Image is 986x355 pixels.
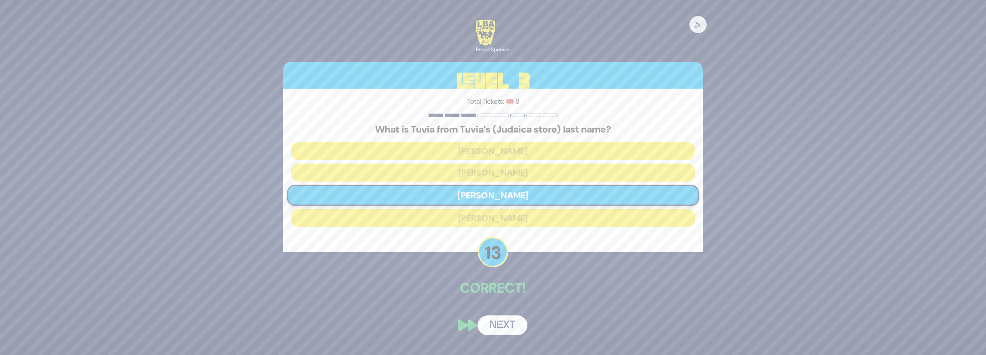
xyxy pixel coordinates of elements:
[291,124,695,135] h5: What is Tuvia from Tuvia’s (Judaica store) last name?
[291,142,695,160] button: [PERSON_NAME]
[291,164,695,182] button: [PERSON_NAME]
[291,209,695,227] button: [PERSON_NAME]
[283,62,703,101] h3: Level 3
[283,278,703,298] p: Correct!
[291,96,695,107] p: Total Tickets: 🎟️ 8
[478,315,527,335] button: Next
[478,237,508,267] p: 13
[476,20,495,46] img: LBA
[476,46,510,53] div: Proud Sponsor
[689,16,707,33] button: 🔊
[287,185,699,206] button: [PERSON_NAME]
